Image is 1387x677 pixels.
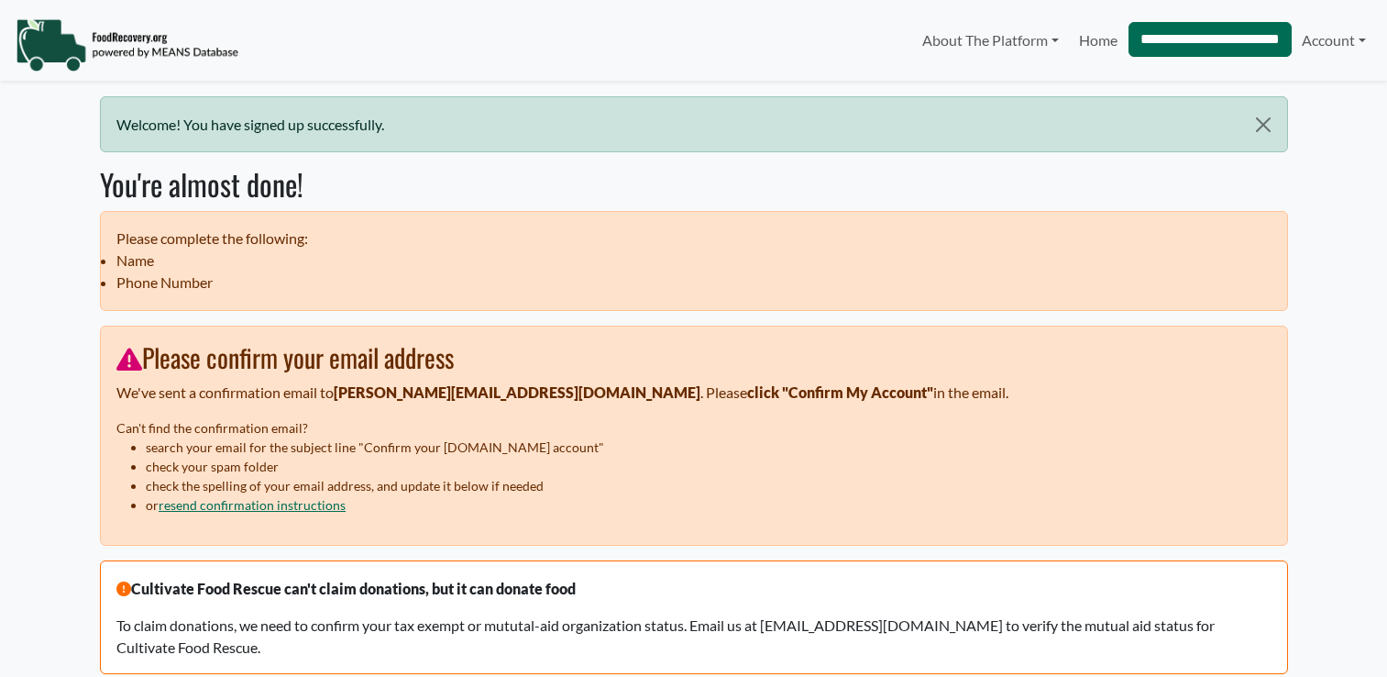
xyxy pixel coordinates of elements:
a: About The Platform [912,22,1069,59]
strong: click "Confirm My Account" [747,383,933,401]
h2: You're almost done! [100,167,1288,202]
li: Phone Number [116,272,1271,294]
a: Account [1292,22,1376,59]
p: To claim donations, we need to confirm your tax exempt or mututal-aid organization status. Email ... [116,615,1271,659]
li: or [146,495,1271,515]
li: check the spelling of your email address, and update it below if needed [146,476,1271,495]
ul: Please complete the following: [100,211,1288,311]
a: Home [1069,22,1128,59]
p: Can't find the confirmation email? [116,418,1271,438]
p: We've sent a confirmation email to . Please in the email. [116,382,1271,404]
li: Name [116,250,1271,272]
div: Welcome! You have signed up successfully. [100,96,1288,152]
a: resend confirmation instructions [159,497,346,513]
li: check your spam folder [146,457,1271,476]
li: search your email for the subject line "Confirm your [DOMAIN_NAME] account" [146,438,1271,457]
img: NavigationLogo_FoodRecovery-91c16205cd0af1ed486a0f1a7774a6544ea792ac00100771e7dd3ec7c0e58e41.png [16,17,238,72]
strong: [PERSON_NAME][EMAIL_ADDRESS][DOMAIN_NAME] [334,383,700,401]
p: Cultivate Food Rescue can't claim donations, but it can donate food [116,578,1271,600]
h3: Please confirm your email address [116,342,1271,373]
button: Close [1239,97,1286,152]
